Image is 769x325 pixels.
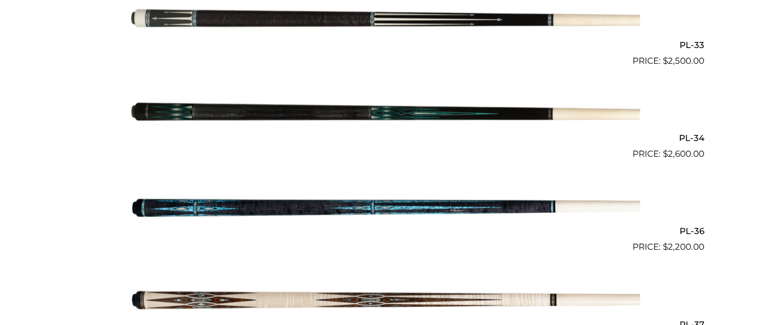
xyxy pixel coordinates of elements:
img: PL-36 [129,165,640,250]
h2: PL-34 [65,129,704,148]
bdi: 2,600.00 [663,149,704,159]
bdi: 2,500.00 [663,56,704,66]
bdi: 2,200.00 [663,242,704,252]
img: PL-34 [129,72,640,157]
a: PL-34 $2,600.00 [65,72,704,161]
span: $ [663,242,668,252]
h2: PL-36 [65,222,704,241]
h2: PL-33 [65,35,704,54]
a: PL-36 $2,200.00 [65,165,704,254]
span: $ [663,149,668,159]
span: $ [663,56,668,66]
